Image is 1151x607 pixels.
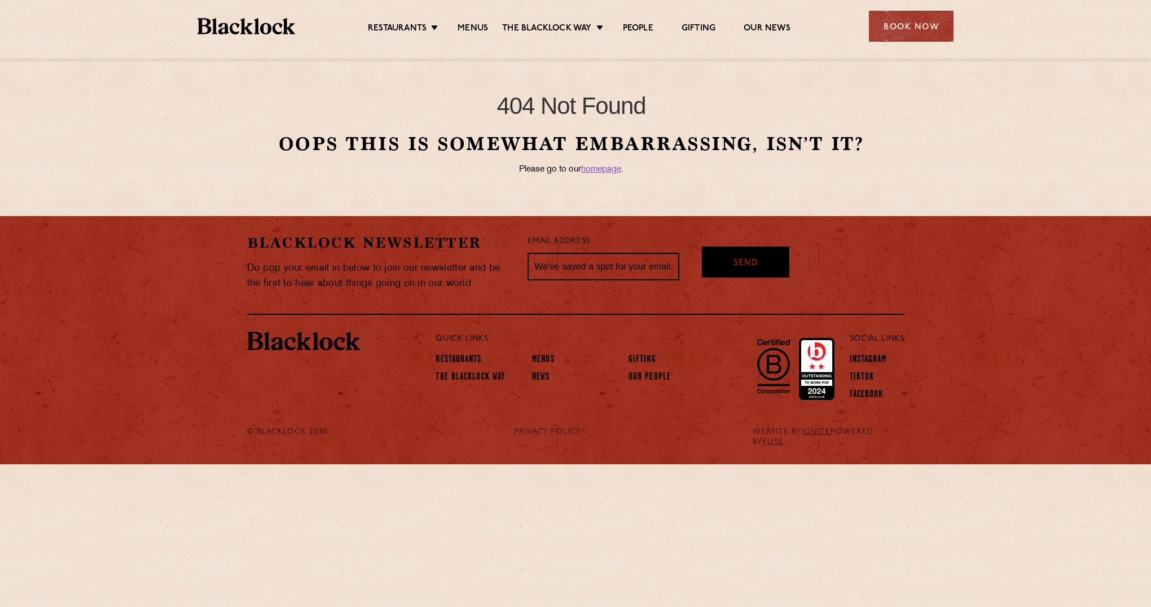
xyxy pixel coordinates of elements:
a: Facebook [850,389,884,402]
p: Please go to our . [66,165,1077,174]
a: FUSE [763,438,784,446]
a: The Blacklock Way [436,372,505,384]
h2: Blacklock Newsletter [247,233,511,253]
img: BL_Textured_Logo-footer-cropped.svg [247,332,360,351]
a: IGNITE [802,428,831,436]
img: Accred_2023_2star.png [799,338,834,400]
div: WEBSITE BY POWERED BY [744,427,913,447]
span: Send [733,257,758,270]
img: B-Corp-Logo-Black-RGB.svg [750,332,797,400]
a: News [532,372,550,384]
a: Our News [744,23,790,36]
input: We’ve saved a spot for your email... [528,253,679,281]
p: Quick Links [436,332,812,346]
a: homepage [581,165,621,174]
a: Restaurants [368,23,427,36]
a: Our People [629,372,671,384]
a: Instagram [850,354,887,367]
div: © Blacklock 2025 [239,427,351,447]
label: Email Address [528,235,590,248]
p: Do pop your email in below to join our newsletter and be the first to hear about things going on ... [247,261,511,291]
a: Menus [532,354,555,367]
a: Menus [458,23,488,36]
a: Gifting [629,354,656,367]
a: TikTok [850,372,875,384]
a: PRIVACY POLICY [514,427,581,437]
div: Book Now [869,11,954,42]
a: Gifting [682,23,715,36]
h2: Oops this is somewhat embarrassing, isn’t it? [66,133,1077,155]
p: Social Links [850,332,904,346]
a: The Blacklock Way [502,23,591,36]
img: BL_Textured_Logo-footer-cropped.svg [197,18,295,34]
h1: 404 Not Found [66,92,1077,121]
a: Restaurants [436,354,481,367]
a: People [623,23,653,36]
